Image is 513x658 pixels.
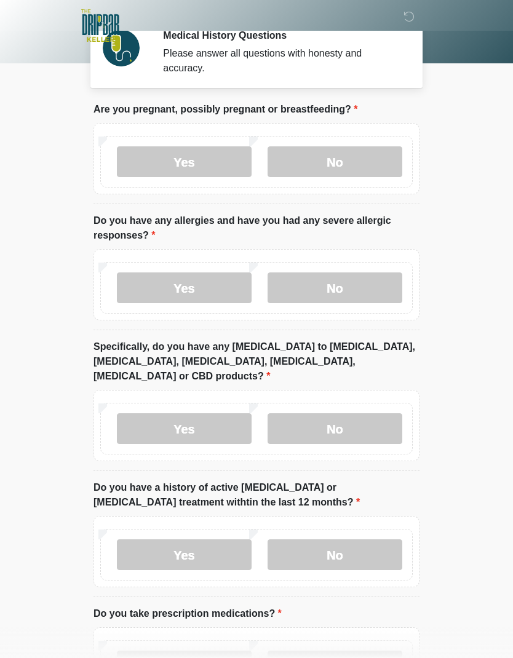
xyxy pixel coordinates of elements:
label: Are you pregnant, possibly pregnant or breastfeeding? [93,102,357,117]
label: Yes [117,146,252,177]
label: No [268,413,402,444]
label: Yes [117,272,252,303]
label: Do you have a history of active [MEDICAL_DATA] or [MEDICAL_DATA] treatment withtin the last 12 mo... [93,480,420,510]
label: No [268,539,402,570]
label: Yes [117,539,252,570]
label: Do you take prescription medications? [93,606,282,621]
label: No [268,146,402,177]
label: Specifically, do you have any [MEDICAL_DATA] to [MEDICAL_DATA], [MEDICAL_DATA], [MEDICAL_DATA], [... [93,339,420,384]
label: Yes [117,413,252,444]
div: Please answer all questions with honesty and accuracy. [163,46,401,76]
img: The DRIPBaR - Keller Logo [81,9,119,42]
label: Do you have any allergies and have you had any severe allergic responses? [93,213,420,243]
label: No [268,272,402,303]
